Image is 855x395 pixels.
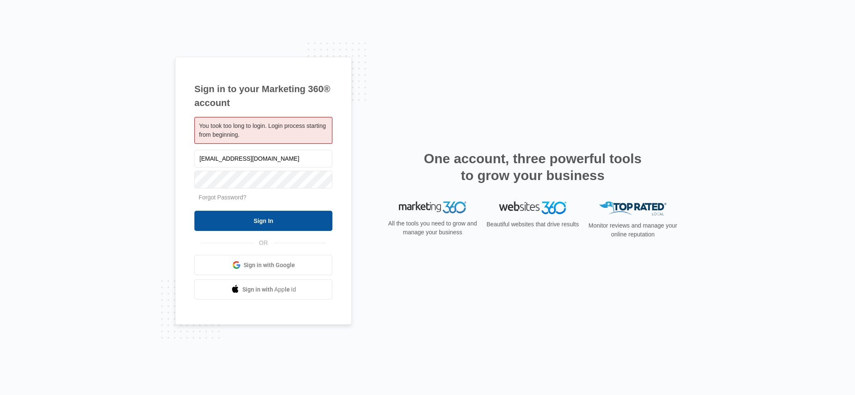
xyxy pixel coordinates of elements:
[194,255,332,275] a: Sign in with Google
[244,261,295,270] span: Sign in with Google
[385,219,480,237] p: All the tools you need to grow and manage your business
[599,201,666,215] img: Top Rated Local
[253,239,274,247] span: OR
[194,211,332,231] input: Sign In
[199,122,326,138] span: You took too long to login. Login process starting from beginning.
[586,221,680,239] p: Monitor reviews and manage your online reputation
[486,220,580,229] p: Beautiful websites that drive results
[194,150,332,167] input: Email
[499,201,566,214] img: Websites 360
[421,150,644,184] h2: One account, three powerful tools to grow your business
[242,285,296,294] span: Sign in with Apple Id
[194,279,332,300] a: Sign in with Apple Id
[399,201,466,213] img: Marketing 360
[194,82,332,110] h1: Sign in to your Marketing 360® account
[199,194,247,201] a: Forgot Password?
